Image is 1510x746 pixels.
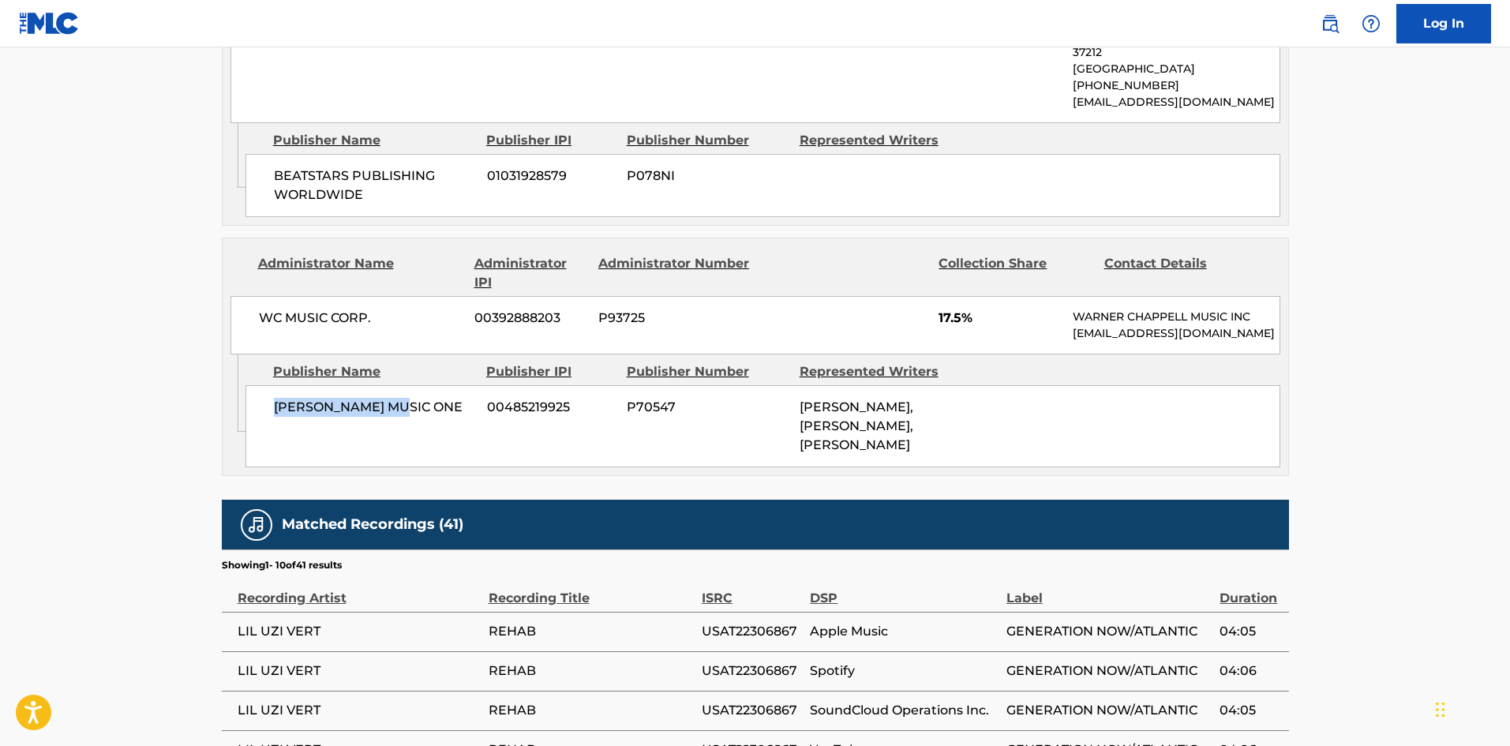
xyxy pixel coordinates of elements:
span: Spotify [810,662,999,680]
div: Recording Title [489,572,694,608]
div: ISRC [702,572,802,608]
span: USAT22306867 [702,662,802,680]
h5: Matched Recordings (41) [282,515,463,534]
span: GENERATION NOW/ATLANTIC [1006,622,1212,641]
span: GENERATION NOW/ATLANTIC [1006,701,1212,720]
iframe: Chat Widget [1431,670,1510,746]
img: help [1362,14,1381,33]
div: DSP [810,572,999,608]
div: Drag [1436,686,1445,733]
p: Showing 1 - 10 of 41 results [222,558,342,572]
span: BEATSTARS PUBLISHING WORLDWIDE [274,167,475,204]
div: Publisher Name [273,131,474,150]
div: Help [1355,8,1387,39]
span: 00485219925 [487,398,615,417]
span: P078NI [627,167,788,186]
span: SoundCloud Operations Inc. [810,701,999,720]
div: Administrator Name [258,254,463,292]
span: REHAB [489,622,694,641]
div: Publisher Name [273,362,474,381]
span: P93725 [598,309,751,328]
div: Publisher IPI [486,131,615,150]
span: 04:05 [1220,622,1280,641]
span: 00392888203 [474,309,586,328]
span: GENERATION NOW/ATLANTIC [1006,662,1212,680]
span: LIL UZI VERT [238,701,481,720]
img: MLC Logo [19,12,80,35]
span: 04:06 [1220,662,1280,680]
div: Label [1006,572,1212,608]
span: Apple Music [810,622,999,641]
span: LIL UZI VERT [238,662,481,680]
span: USAT22306867 [702,701,802,720]
span: WC MUSIC CORP. [259,309,463,328]
img: Matched Recordings [247,515,266,534]
div: Represented Writers [800,362,961,381]
span: [PERSON_NAME], [PERSON_NAME], [PERSON_NAME] [800,399,913,452]
span: REHAB [489,701,694,720]
div: Contact Details [1104,254,1257,292]
div: Recording Artist [238,572,481,608]
a: Log In [1396,4,1491,43]
img: search [1321,14,1340,33]
p: WARNER CHAPPELL MUSIC INC [1073,309,1279,325]
div: Collection Share [939,254,1092,292]
div: Administrator Number [598,254,751,292]
span: USAT22306867 [702,622,802,641]
p: [EMAIL_ADDRESS][DOMAIN_NAME] [1073,325,1279,342]
p: [EMAIL_ADDRESS][DOMAIN_NAME] [1073,94,1279,111]
div: Publisher IPI [486,362,615,381]
span: LIL UZI VERT [238,622,481,641]
span: 17.5% [939,309,1061,328]
span: [PERSON_NAME] MUSIC ONE [274,398,475,417]
div: Represented Writers [800,131,961,150]
div: Administrator IPI [474,254,586,292]
div: Publisher Number [627,362,788,381]
span: P70547 [627,398,788,417]
div: Duration [1220,572,1280,608]
p: [GEOGRAPHIC_DATA] [1073,61,1279,77]
p: [PHONE_NUMBER] [1073,77,1279,94]
a: Public Search [1314,8,1346,39]
span: REHAB [489,662,694,680]
span: 04:05 [1220,701,1280,720]
div: Publisher Number [627,131,788,150]
span: 01031928579 [487,167,615,186]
